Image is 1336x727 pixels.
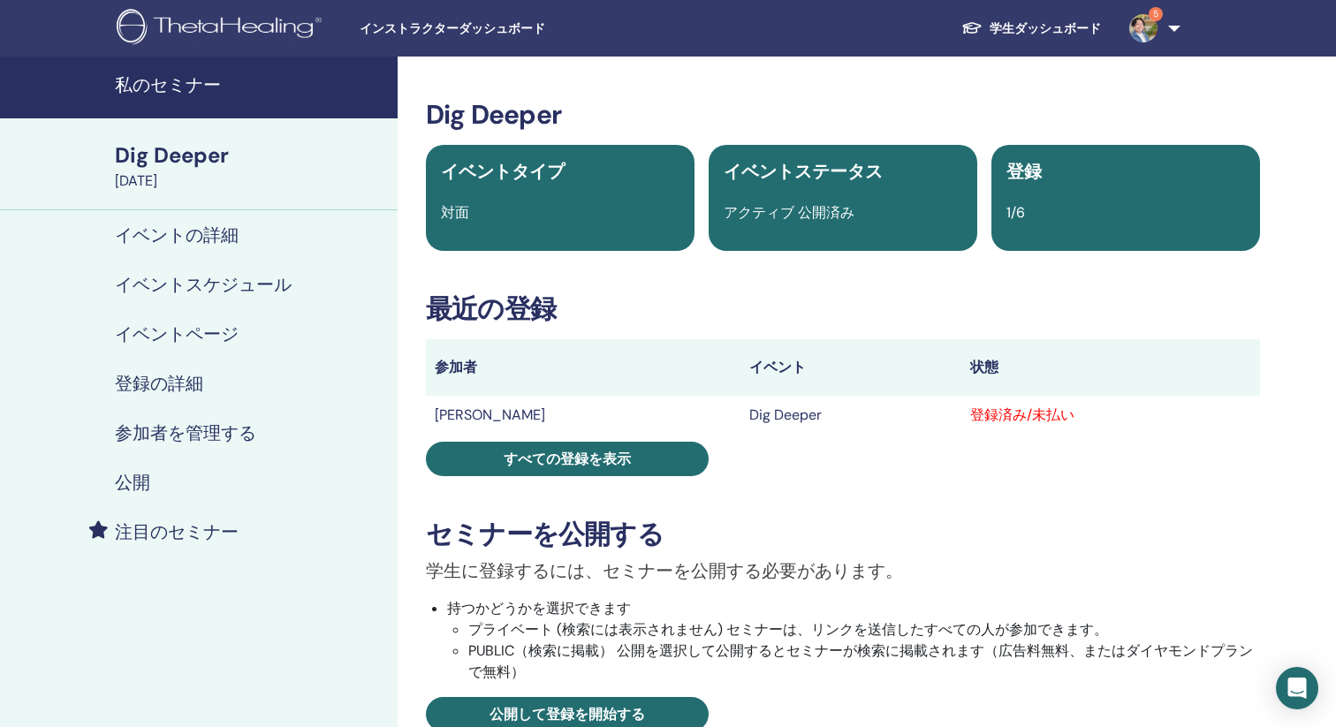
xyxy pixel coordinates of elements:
[1006,203,1025,222] span: 1/6
[970,405,1251,426] div: 登録済み/未払い
[115,323,239,345] h4: イベントページ
[117,9,328,49] img: logo.png
[724,160,883,183] span: イベントステータス
[724,203,854,222] span: アクティブ 公開済み
[468,640,1260,683] li: PUBLIC（検索に掲載） 公開を選択して公開するとセミナーが検索に掲載されます（広告料無料、またはダイヤモンドプランで無料）
[426,442,709,476] a: すべての登録を表示
[961,20,983,35] img: graduation-cap-white.svg
[115,170,387,192] div: [DATE]
[115,140,387,170] div: Dig Deeper
[115,521,239,542] h4: 注目のセミナー
[115,422,256,443] h4: 参加者を管理する
[115,274,292,295] h4: イベントスケジュール
[740,396,961,435] td: Dig Deeper
[426,99,1260,131] h3: Dig Deeper
[115,472,150,493] h4: 公開
[426,396,740,435] td: [PERSON_NAME]
[490,705,645,723] span: 公開して登録を開始する
[426,557,1260,584] p: 学生に登録するには、セミナーを公開する必要があります。
[360,19,625,38] span: インストラクターダッシュボード
[426,339,740,396] th: 参加者
[1149,7,1163,21] span: 5
[468,619,1260,640] li: プライベート (検索には表示されません) セミナーは、リンクを送信したすべての人が参加できます。
[447,598,1260,683] li: 持つかどうかを選択できます
[740,339,961,396] th: イベント
[104,140,398,192] a: Dig Deeper[DATE]
[1276,667,1318,709] div: Open Intercom Messenger
[441,203,469,222] span: 対面
[115,224,239,246] h4: イベントの詳細
[115,373,203,394] h4: 登録の詳細
[115,74,387,95] h4: 私のセミナー
[441,160,565,183] span: イベントタイプ
[947,12,1115,45] a: 学生ダッシュボード
[504,450,631,468] span: すべての登録を表示
[961,339,1260,396] th: 状態
[1006,160,1042,183] span: 登録
[1129,14,1158,42] img: default.jpg
[426,293,1260,325] h3: 最近の登録
[426,519,1260,550] h3: セミナーを公開する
